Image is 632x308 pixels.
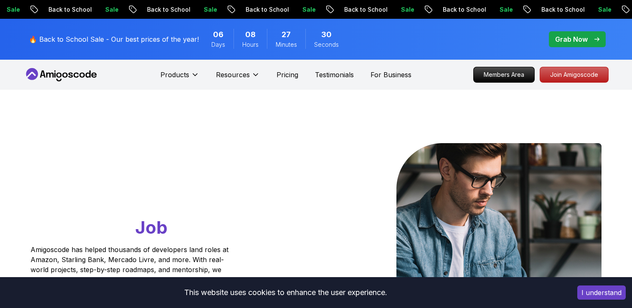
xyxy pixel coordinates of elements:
p: Sale [485,5,512,14]
p: Back to School [527,5,584,14]
p: Back to School [231,5,288,14]
span: Minutes [276,40,297,49]
p: Resources [216,70,250,80]
button: Products [160,70,199,86]
p: Back to School [428,5,485,14]
span: 30 Seconds [321,29,332,40]
a: Pricing [277,70,298,80]
p: Sale [386,5,413,14]
a: Testimonials [315,70,354,80]
span: Job [135,217,168,238]
p: Grab Now [555,34,588,44]
span: Seconds [314,40,339,49]
p: Members Area [474,67,534,82]
p: Back to School [330,5,386,14]
div: This website uses cookies to enhance the user experience. [6,283,565,302]
a: For Business [371,70,411,80]
h1: Go From Learning to Hired: Master Java, Spring Boot & Cloud Skills That Get You the [30,143,261,240]
span: Hours [242,40,259,49]
span: 27 Minutes [282,29,291,40]
p: Back to School [34,5,91,14]
p: Products [160,70,189,80]
span: 6 Days [213,29,223,40]
span: Days [211,40,225,49]
p: 🔥 Back to School Sale - Our best prices of the year! [29,34,199,44]
span: 8 Hours [245,29,256,40]
a: Join Amigoscode [540,67,609,83]
a: Members Area [473,67,535,83]
button: Accept cookies [577,285,626,300]
p: Sale [584,5,610,14]
p: Sale [288,5,315,14]
p: Sale [189,5,216,14]
p: Back to School [132,5,189,14]
button: Resources [216,70,260,86]
p: Sale [91,5,117,14]
p: Join Amigoscode [540,67,608,82]
p: Amigoscode has helped thousands of developers land roles at Amazon, Starling Bank, Mercado Livre,... [30,245,231,285]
